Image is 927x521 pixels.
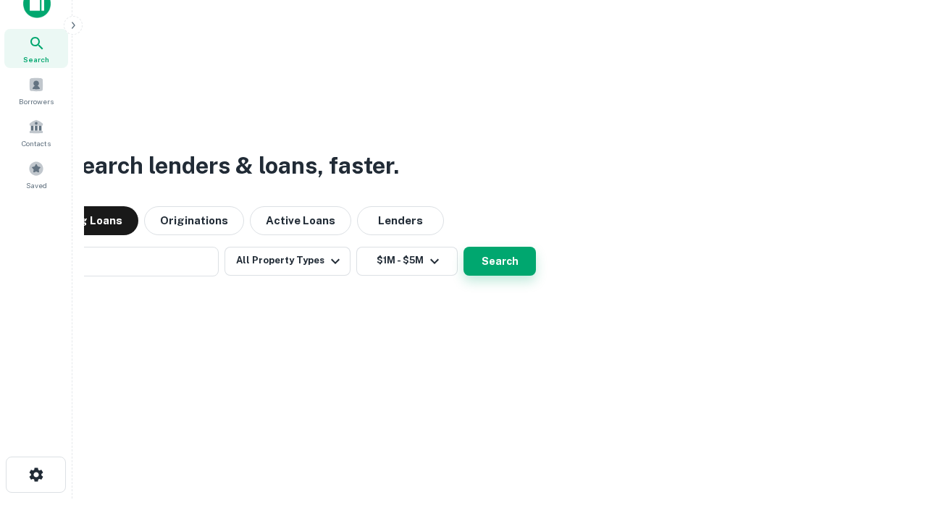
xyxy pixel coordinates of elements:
[356,247,458,276] button: $1M - $5M
[250,206,351,235] button: Active Loans
[4,29,68,68] a: Search
[26,179,47,191] span: Saved
[144,206,244,235] button: Originations
[4,113,68,152] a: Contacts
[855,405,927,475] iframe: Chat Widget
[4,71,68,110] a: Borrowers
[66,148,399,183] h3: Search lenders & loans, faster.
[22,137,51,149] span: Contacts
[4,155,68,194] a: Saved
[357,206,444,235] button: Lenders
[225,247,351,276] button: All Property Types
[23,54,49,65] span: Search
[463,247,536,276] button: Search
[19,96,54,107] span: Borrowers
